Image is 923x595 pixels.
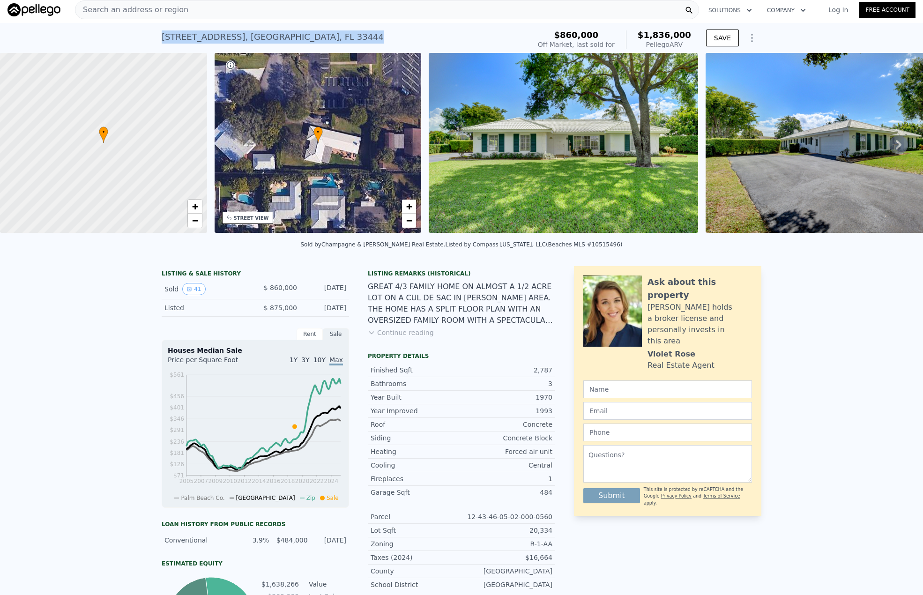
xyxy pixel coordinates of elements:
div: • [99,126,108,143]
div: Fireplaces [371,474,461,483]
img: Pellego [7,3,60,16]
span: − [406,215,412,226]
span: $860,000 [554,30,599,40]
a: Zoom out [402,214,416,228]
div: Listed by Compass [US_STATE], LLC (Beaches MLS #10515496) [446,241,623,248]
div: R-1-AA [461,539,552,549]
div: Ask about this property [648,275,752,302]
div: Siding [371,433,461,443]
tspan: $291 [170,427,184,433]
span: Sale [327,495,339,501]
div: [DATE] [305,283,346,295]
a: Zoom out [188,214,202,228]
tspan: $401 [170,404,184,411]
div: County [371,566,461,576]
span: [GEOGRAPHIC_DATA] [236,495,295,501]
div: 12-43-46-05-02-000-0560 [461,512,552,521]
tspan: $346 [170,416,184,422]
span: − [192,215,198,226]
div: Central [461,461,552,470]
tspan: $126 [170,461,184,468]
button: Solutions [701,2,759,19]
button: Continue reading [368,328,434,337]
button: View historical data [182,283,205,295]
img: Sale: 51613164 Parcel: 37961875 [429,53,698,233]
div: Year Built [371,393,461,402]
div: Concrete [461,420,552,429]
div: GREAT 4/3 FAMILY HOME ON ALMOST A 1/2 ACRE LOT ON A CUL DE SAC IN [PERSON_NAME] AREA. THE HOME HA... [368,281,555,326]
div: Year Improved [371,406,461,416]
tspan: $181 [170,450,184,456]
span: Max [329,356,343,365]
tspan: $71 [173,472,184,479]
span: $ 860,000 [264,284,297,291]
tspan: 2022 [310,478,324,484]
div: Zoning [371,539,461,549]
span: 1Y [290,356,298,364]
a: Zoom in [188,200,202,214]
tspan: $561 [170,372,184,378]
div: School District [371,580,461,589]
span: $ 875,000 [264,304,297,312]
span: $1,836,000 [638,30,691,40]
span: + [192,201,198,212]
div: $16,664 [461,553,552,562]
a: Terms of Service [703,493,740,498]
input: Name [583,380,752,398]
div: 1 [461,474,552,483]
span: Palm Beach Co. [181,495,224,501]
div: LISTING & SALE HISTORY [162,270,349,279]
div: STREET VIEW [234,215,269,222]
div: [DATE] [305,303,346,312]
div: 20,334 [461,526,552,535]
div: Heating [371,447,461,456]
div: Off Market, last sold for [538,40,615,49]
tspan: $456 [170,393,184,400]
div: Parcel [371,512,461,521]
div: Taxes (2024) [371,553,461,562]
td: $1,638,266 [261,579,299,589]
div: Houses Median Sale [168,346,343,355]
tspan: 2007 [194,478,208,484]
input: Email [583,402,752,420]
button: Company [759,2,813,19]
div: Bathrooms [371,379,461,388]
div: Forced air unit [461,447,552,456]
div: [DATE] [313,535,346,545]
tspan: 2020 [295,478,310,484]
a: Privacy Policy [661,493,692,498]
div: Roof [371,420,461,429]
input: Phone [583,424,752,441]
div: This site is protected by reCAPTCHA and the Google and apply. [644,486,752,506]
tspan: 2024 [324,478,339,484]
span: + [406,201,412,212]
span: • [99,128,108,136]
div: Estimated Equity [162,560,349,567]
span: 3Y [301,356,309,364]
div: 1970 [461,393,552,402]
div: Garage Sqft [371,488,461,497]
div: Rent [297,328,323,340]
div: 1993 [461,406,552,416]
div: 2,787 [461,365,552,375]
tspan: 2014 [252,478,266,484]
span: 10Y [313,356,326,364]
div: Sold by Champagne & [PERSON_NAME] Real Estate . [301,241,446,248]
tspan: 2010 [223,478,237,484]
div: 484 [461,488,552,497]
div: • [313,126,323,143]
span: Search an address or region [75,4,188,15]
tspan: 2009 [208,478,223,484]
div: Finished Sqft [371,365,461,375]
a: Free Account [859,2,916,18]
a: Log In [817,5,859,15]
div: Listed [164,303,248,312]
div: Listing Remarks (Historical) [368,270,555,277]
tspan: $236 [170,439,184,445]
div: Sale [323,328,349,340]
div: Conventional [164,535,231,545]
button: SAVE [706,30,739,46]
div: Pellego ARV [638,40,691,49]
div: $484,000 [275,535,307,545]
div: Violet Rose [648,349,695,360]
